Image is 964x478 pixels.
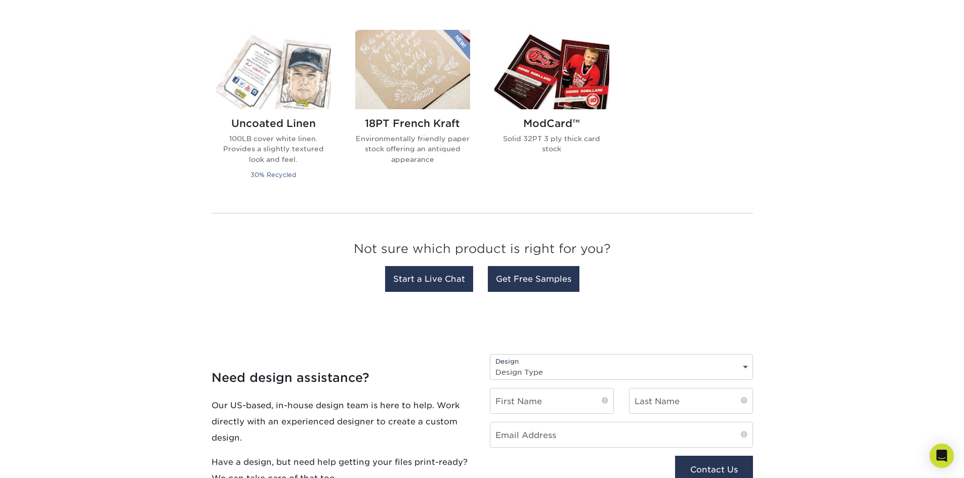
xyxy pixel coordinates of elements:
a: Get Free Samples [488,266,579,292]
h4: Need design assistance? [212,371,475,385]
p: Environmentally friendly paper stock offering an antiqued appearance [355,134,470,164]
p: Solid 32PT 3 ply thick card stock [494,134,609,154]
img: Uncoated Linen Trading Cards [216,30,331,109]
img: New Product [445,30,470,60]
p: 100LB cover white linen. Provides a slightly textured look and feel. [216,134,331,164]
a: Start a Live Chat [385,266,473,292]
a: 18PT French Kraft Trading Cards 18PT French Kraft Environmentally friendly paper stock offering a... [355,30,470,193]
div: Open Intercom Messenger [930,444,954,468]
img: 18PT French Kraft Trading Cards [355,30,470,109]
h3: Not sure which product is right for you? [212,234,753,269]
a: Uncoated Linen Trading Cards Uncoated Linen 100LB cover white linen. Provides a slightly textured... [216,30,331,193]
p: Our US-based, in-house design team is here to help. Work directly with an experienced designer to... [212,397,475,446]
a: ModCard™ Trading Cards ModCard™ Solid 32PT 3 ply thick card stock [494,30,609,193]
small: 30% Recycled [250,171,296,179]
h2: 18PT French Kraft [355,117,470,129]
h2: ModCard™ [494,117,609,129]
img: ModCard™ Trading Cards [494,30,609,109]
h2: Uncoated Linen [216,117,331,129]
